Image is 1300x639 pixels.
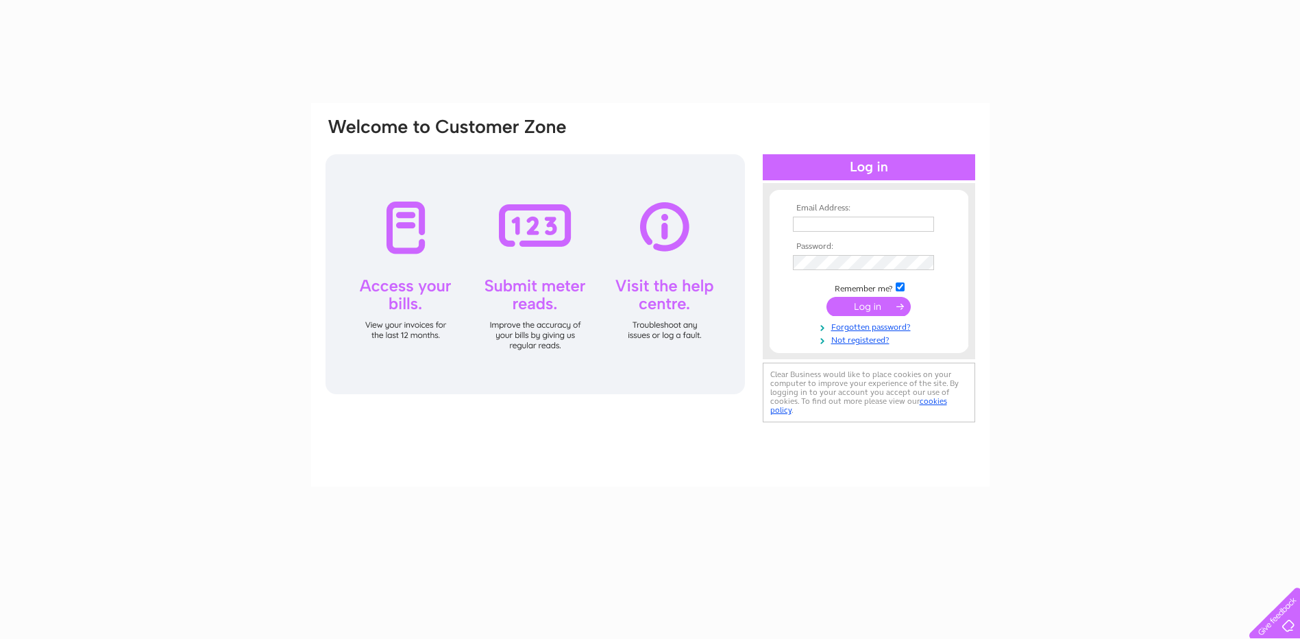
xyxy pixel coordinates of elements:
[789,204,948,213] th: Email Address:
[793,333,948,346] a: Not registered?
[763,363,975,422] div: Clear Business would like to place cookies on your computer to improve your experience of the sit...
[789,280,948,294] td: Remember me?
[826,297,911,316] input: Submit
[793,319,948,333] a: Forgotten password?
[770,396,947,415] a: cookies policy
[789,242,948,252] th: Password:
